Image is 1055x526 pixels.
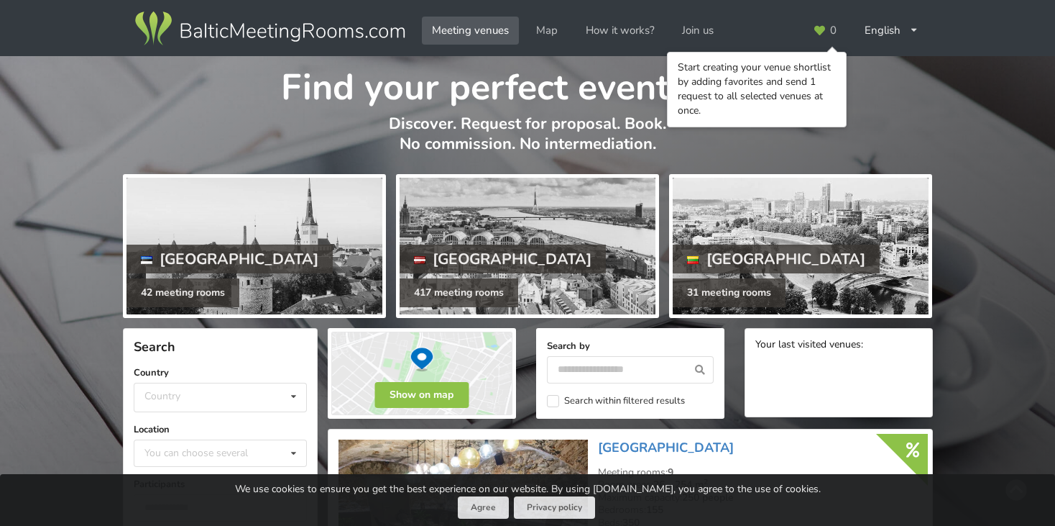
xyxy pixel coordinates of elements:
[830,25,837,36] span: 0
[396,174,659,318] a: [GEOGRAPHIC_DATA] 417 meeting rooms
[669,174,932,318] a: [GEOGRAPHIC_DATA] 31 meeting rooms
[854,17,929,45] div: English
[123,174,386,318] a: [GEOGRAPHIC_DATA] 42 meeting rooms
[458,496,509,519] button: Agree
[126,245,333,273] div: [GEOGRAPHIC_DATA]
[134,422,307,437] label: Location
[598,466,921,479] div: Meeting rooms:
[141,445,280,461] div: You can choose several
[672,17,724,45] a: Join us
[678,60,836,118] div: Start creating your venue shortlist by adding favorites and send 1 request to all selected venues...
[374,382,469,408] button: Show on map
[547,339,714,353] label: Search by
[547,395,685,407] label: Search within filtered results
[576,17,665,45] a: How it works?
[422,17,519,45] a: Meeting venues
[526,17,568,45] a: Map
[134,338,175,355] span: Search
[144,390,180,402] div: Country
[673,278,786,307] div: 31 meeting rooms
[126,278,239,307] div: 42 meeting rooms
[328,328,516,419] img: Show on map
[400,278,518,307] div: 417 meeting rooms
[755,339,922,353] div: Your last visited venues:
[123,114,933,169] p: Discover. Request for proposal. Book. No commission. No intermediation.
[132,9,407,49] img: Baltic Meeting Rooms
[598,439,734,456] a: [GEOGRAPHIC_DATA]
[514,496,595,519] a: Privacy policy
[134,366,307,380] label: Country
[668,466,673,479] strong: 9
[673,245,880,273] div: [GEOGRAPHIC_DATA]
[400,245,607,273] div: [GEOGRAPHIC_DATA]
[123,56,933,111] h1: Find your perfect event space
